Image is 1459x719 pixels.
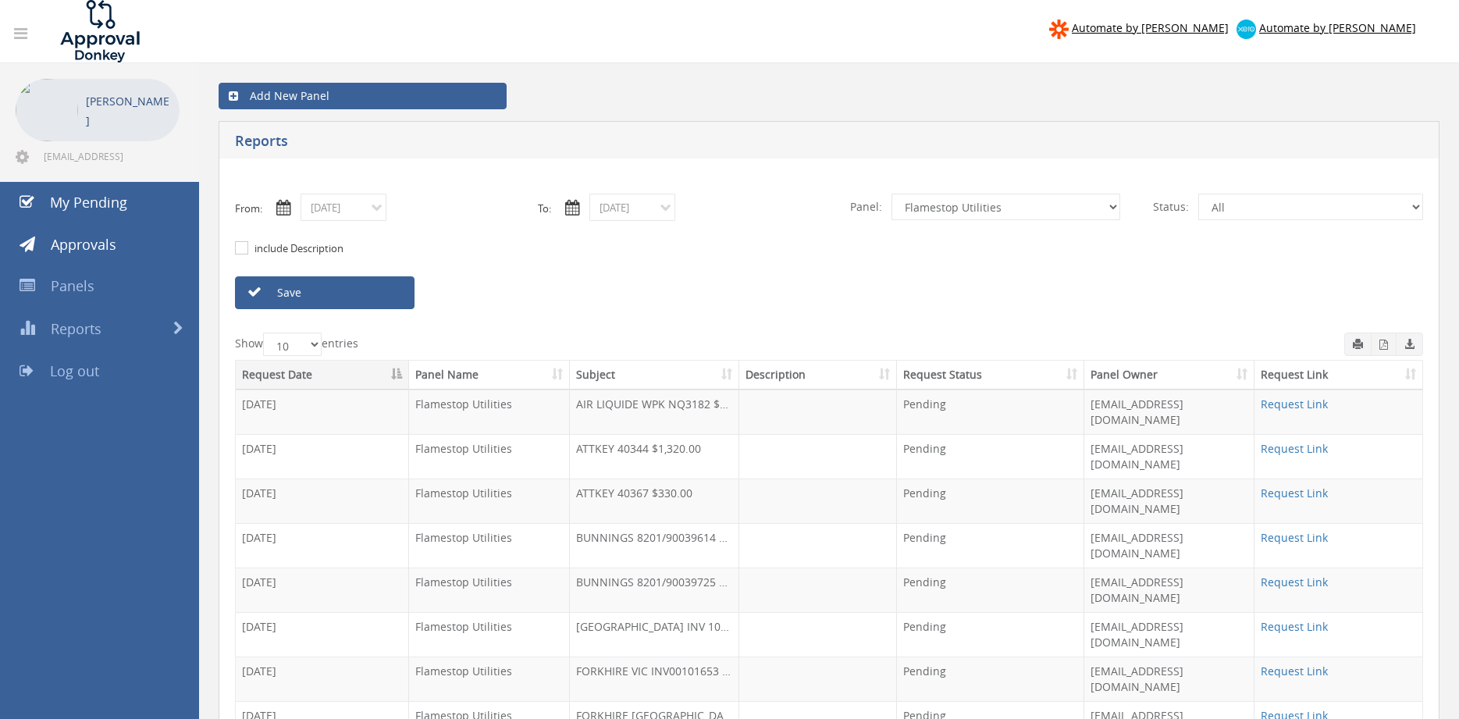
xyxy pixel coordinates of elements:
[897,479,1084,523] td: Pending
[409,568,570,612] td: Flamestop Utilities
[1259,20,1416,35] span: Automate by [PERSON_NAME]
[50,361,99,380] span: Log out
[897,434,1084,479] td: Pending
[1084,361,1254,390] th: Panel Owner: activate to sort column ascending
[1084,568,1254,612] td: [EMAIL_ADDRESS][DOMAIN_NAME]
[236,390,409,434] td: [DATE]
[251,241,343,257] label: include Description
[409,361,570,390] th: Panel Name: activate to sort column ascending
[570,361,739,390] th: Subject: activate to sort column ascending
[841,194,891,220] span: Panel:
[51,276,94,295] span: Panels
[235,276,415,309] a: Save
[538,201,551,216] label: To:
[1261,619,1328,634] a: Request Link
[1261,441,1328,456] a: Request Link
[235,333,358,356] label: Show entries
[570,612,739,657] td: [GEOGRAPHIC_DATA] INV 1017 $770.00
[1084,612,1254,657] td: [EMAIL_ADDRESS][DOMAIN_NAME]
[236,361,409,390] th: Request Date: activate to sort column descending
[409,390,570,434] td: Flamestop Utilities
[51,319,101,338] span: Reports
[1144,194,1198,220] span: Status:
[1084,390,1254,434] td: [EMAIL_ADDRESS][DOMAIN_NAME]
[1072,20,1229,35] span: Automate by [PERSON_NAME]
[409,657,570,701] td: Flamestop Utilities
[235,133,1069,153] h5: Reports
[570,523,739,568] td: BUNNINGS 8201/90039614 $28.02
[1084,523,1254,568] td: [EMAIL_ADDRESS][DOMAIN_NAME]
[1261,486,1328,500] a: Request Link
[236,612,409,657] td: [DATE]
[570,568,739,612] td: BUNNINGS 8201/90039725 $35.44
[1261,397,1328,411] a: Request Link
[409,523,570,568] td: Flamestop Utilities
[897,657,1084,701] td: Pending
[897,390,1084,434] td: Pending
[897,361,1084,390] th: Request Status: activate to sort column ascending
[570,657,739,701] td: FORKHIRE VIC INV00101653 $242.00
[236,479,409,523] td: [DATE]
[570,390,739,434] td: AIR LIQUIDE WPK NQ3182 $1,263.80
[409,434,570,479] td: Flamestop Utilities
[570,479,739,523] td: ATTKEY 40367 $330.00
[263,333,322,356] select: Showentries
[739,361,897,390] th: Description: activate to sort column ascending
[1261,575,1328,589] a: Request Link
[86,91,172,130] p: [PERSON_NAME]
[1084,657,1254,701] td: [EMAIL_ADDRESS][DOMAIN_NAME]
[897,568,1084,612] td: Pending
[1261,664,1328,678] a: Request Link
[44,150,176,162] span: [EMAIL_ADDRESS][DOMAIN_NAME]
[1084,479,1254,523] td: [EMAIL_ADDRESS][DOMAIN_NAME]
[1049,20,1069,39] img: zapier-logomark.png
[897,523,1084,568] td: Pending
[235,201,262,216] label: From:
[236,568,409,612] td: [DATE]
[236,657,409,701] td: [DATE]
[1237,20,1256,39] img: xero-logo.png
[1254,361,1422,390] th: Request Link: activate to sort column ascending
[219,83,507,109] a: Add New Panel
[409,479,570,523] td: Flamestop Utilities
[51,235,116,254] span: Approvals
[236,523,409,568] td: [DATE]
[570,434,739,479] td: ATTKEY 40344 $1,320.00
[1261,530,1328,545] a: Request Link
[1084,434,1254,479] td: [EMAIL_ADDRESS][DOMAIN_NAME]
[236,434,409,479] td: [DATE]
[409,612,570,657] td: Flamestop Utilities
[50,193,127,212] span: My Pending
[897,612,1084,657] td: Pending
